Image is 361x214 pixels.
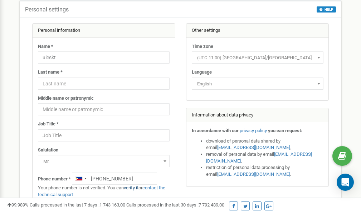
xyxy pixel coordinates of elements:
[126,202,224,208] span: Calls processed in the last 30 days :
[38,185,165,197] a: contact the technical support
[192,78,323,90] span: English
[192,51,323,64] span: (UTC-11:00) Pacific/Midway
[199,202,224,208] u: 7 792 489,00
[40,156,167,166] span: Mr.
[206,164,323,178] li: restriction of personal data processing by email .
[317,6,336,13] button: HELP
[33,24,175,38] div: Personal information
[72,173,89,184] div: Telephone country code
[38,103,170,115] input: Middle name or patronymic
[194,53,321,63] span: (UTC-11:00) Pacific/Midway
[30,202,125,208] span: Calls processed in the last 7 days :
[186,24,329,38] div: Other settings
[7,202,29,208] span: 99,989%
[38,176,71,183] label: Phone number *
[337,174,354,191] div: Open Intercom Messenger
[268,128,302,133] strong: you can request:
[38,121,59,128] label: Job Title *
[99,202,125,208] u: 1 743 163,00
[194,79,321,89] span: English
[38,129,170,141] input: Job Title
[38,69,63,76] label: Last name *
[38,78,170,90] input: Last name
[206,151,323,164] li: removal of personal data by email ,
[25,6,69,13] h5: Personal settings
[186,108,329,123] div: Information about data privacy
[217,171,290,177] a: [EMAIL_ADDRESS][DOMAIN_NAME]
[192,43,213,50] label: Time zone
[72,173,157,185] input: +1-800-555-55-55
[217,145,290,150] a: [EMAIL_ADDRESS][DOMAIN_NAME]
[38,185,170,198] p: Your phone number is not verified. You can or
[206,151,312,164] a: [EMAIL_ADDRESS][DOMAIN_NAME]
[38,43,53,50] label: Name *
[38,147,58,154] label: Salutation
[206,138,323,151] li: download of personal data shared by email ,
[192,128,239,133] strong: In accordance with our
[124,185,138,190] a: verify it
[38,51,170,64] input: Name
[240,128,267,133] a: privacy policy
[38,155,170,167] span: Mr.
[192,69,212,76] label: Language
[38,95,94,102] label: Middle name or patronymic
